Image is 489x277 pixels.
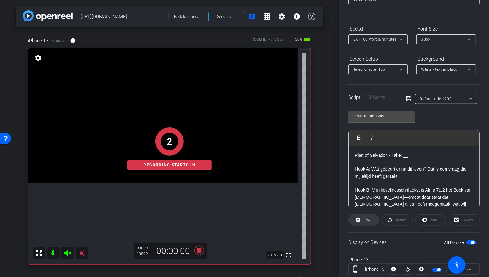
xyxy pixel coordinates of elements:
[453,261,461,269] mat-icon: accessibility
[174,14,199,19] span: Back to project
[263,13,270,20] mat-icon: grid_on
[355,152,473,159] p: Plan of Salvation - Take: __
[169,12,204,21] button: Back to project
[353,37,396,42] span: 6X (160 words/minute)
[348,24,408,34] div: Speed
[348,54,408,64] div: Screen Setup
[127,160,212,170] div: Recording starts in
[416,24,476,34] div: Font Size
[355,166,473,180] p: Hook A: Wat gebeurt er na dit leven? Dat is een vraag die mij altijd heeft geraakt.
[278,13,285,20] mat-icon: settings
[348,94,397,101] div: Script
[363,95,385,100] span: 110 Words
[348,256,480,264] div: iPhone 13
[167,135,172,149] div: 2
[421,37,431,42] span: 30px
[248,13,255,20] mat-icon: account_box
[348,214,379,226] button: Play
[362,266,388,273] div: iPhone 13
[420,97,452,101] span: Default title 1209
[446,264,479,275] button: Preview
[208,12,244,21] button: Send invite
[416,54,476,64] div: Background
[348,232,480,252] div: Display on Devices
[461,267,471,271] span: Preview
[293,13,300,20] mat-icon: info
[421,67,458,72] span: White - text in black
[353,67,385,72] span: Teleprompter Top
[444,239,466,246] label: All Devices
[355,180,473,215] p: Hook B: Mijn lievelingsschrifttekst is Alma 7:12 het Boek van [DEMOGRAPHIC_DATA]—omdat daar staat...
[23,10,73,21] img: app-logo
[365,218,370,222] span: Play
[217,14,235,19] span: Send invite
[353,112,410,120] input: Title
[80,10,165,23] span: [URL][DOMAIN_NAME]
